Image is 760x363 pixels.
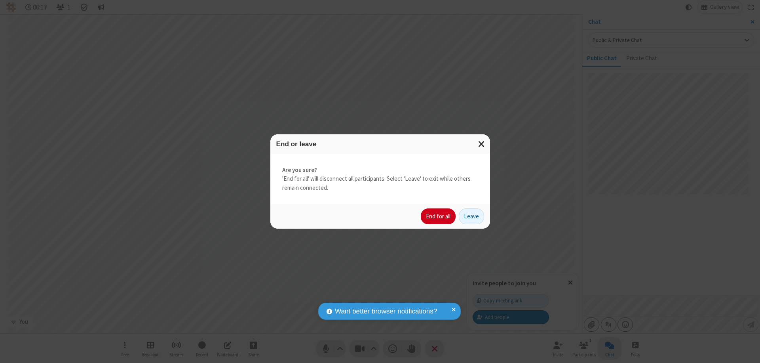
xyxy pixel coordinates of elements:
div: 'End for all' will disconnect all participants. Select 'Leave' to exit while others remain connec... [270,154,490,204]
strong: Are you sure? [282,166,478,175]
button: End for all [421,208,456,224]
button: Close modal [473,134,490,154]
h3: End or leave [276,140,484,148]
span: Want better browser notifications? [335,306,437,317]
button: Leave [459,208,484,224]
